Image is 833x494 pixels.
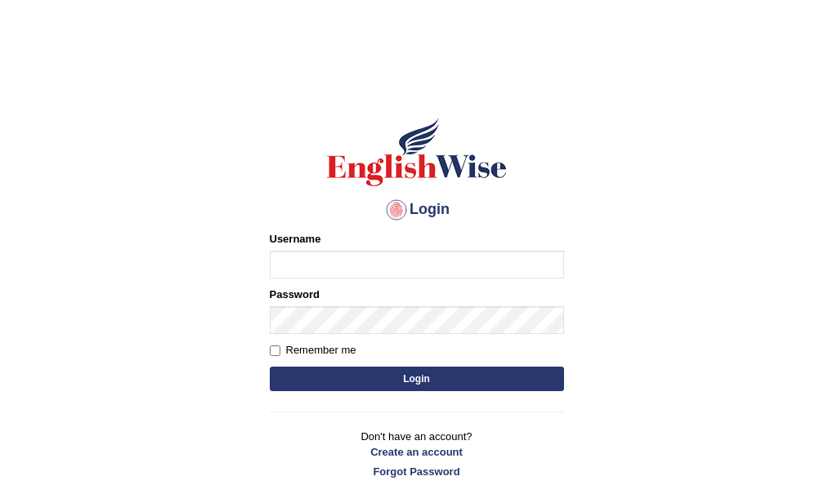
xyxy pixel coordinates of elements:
[270,444,564,460] a: Create an account
[270,287,320,302] label: Password
[270,367,564,391] button: Login
[324,115,510,189] img: Logo of English Wise sign in for intelligent practice with AI
[270,345,280,356] input: Remember me
[270,231,321,247] label: Username
[270,197,564,223] h4: Login
[270,429,564,479] p: Don't have an account?
[270,342,356,358] label: Remember me
[270,464,564,479] a: Forgot Password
